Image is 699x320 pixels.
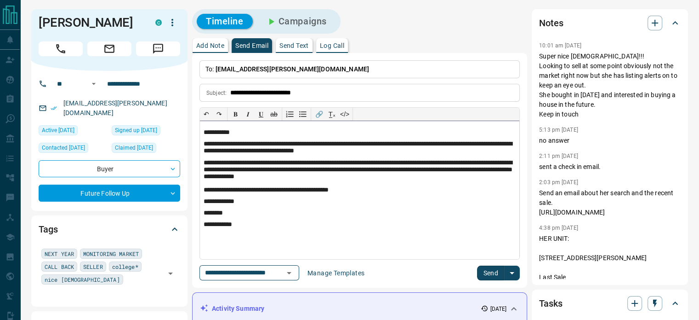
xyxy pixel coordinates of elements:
[539,16,563,30] h2: Notes
[196,42,224,49] p: Add Note
[539,136,681,145] p: no answer
[267,108,280,121] button: ab
[338,108,351,121] button: </>
[42,126,74,135] span: Active [DATE]
[256,14,336,29] button: Campaigns
[51,105,57,111] svg: Email Verified
[42,143,85,152] span: Contacted [DATE]
[284,108,296,121] button: Numbered list
[242,108,255,121] button: 𝑰
[115,126,157,135] span: Signed up [DATE]
[212,304,264,314] p: Activity Summary
[83,249,139,258] span: MONITORING MARKET
[477,266,504,280] button: Send
[39,143,107,156] div: Thu Sep 11 2025
[88,78,99,89] button: Open
[539,12,681,34] div: Notes
[200,108,213,121] button: ↶
[302,266,370,280] button: Manage Templates
[539,179,578,186] p: 2:03 pm [DATE]
[45,249,74,258] span: NEXT YEAR
[206,89,227,97] p: Subject:
[539,188,681,217] p: Send an email about her search and the recent sale. [URL][DOMAIN_NAME]
[39,218,180,240] div: Tags
[199,60,520,78] p: To:
[83,262,103,271] span: SELLER
[235,42,268,49] p: Send Email
[229,108,242,121] button: 𝐁
[539,296,562,311] h2: Tasks
[325,108,338,121] button: T̲ₓ
[112,262,138,271] span: college*
[490,305,506,313] p: [DATE]
[197,14,253,29] button: Timeline
[313,108,325,121] button: 🔗
[112,143,180,156] div: Tue Oct 24 2023
[259,111,263,118] span: 𝐔
[45,275,120,284] span: nice [DEMOGRAPHIC_DATA]
[539,42,581,49] p: 10:01 am [DATE]
[539,225,578,231] p: 4:38 pm [DATE]
[283,267,296,279] button: Open
[136,41,180,56] span: Message
[539,127,578,133] p: 5:13 pm [DATE]
[539,153,578,159] p: 2:11 pm [DATE]
[270,111,278,118] s: ab
[279,42,309,49] p: Send Text
[296,108,309,121] button: Bullet list
[39,41,83,56] span: Call
[539,52,681,119] p: Super nice [DEMOGRAPHIC_DATA]!!! Looking to sell at some point obviously not the market right now...
[63,99,167,116] a: [EMAIL_ADDRESS][PERSON_NAME][DOMAIN_NAME]
[255,108,267,121] button: 𝐔
[45,262,74,271] span: CALL BACK
[115,143,153,152] span: Claimed [DATE]
[539,234,681,302] p: HER UNIT: [STREET_ADDRESS][PERSON_NAME] Last Sale $930,000 [DATE]
[200,300,519,317] div: Activity Summary[DATE]
[39,222,57,237] h2: Tags
[320,42,344,49] p: Log Call
[112,125,180,138] div: Tue Mar 19 2019
[477,266,520,280] div: split button
[87,41,131,56] span: Email
[216,65,369,73] span: [EMAIL_ADDRESS][PERSON_NAME][DOMAIN_NAME]
[539,162,681,172] p: sent a check in email.
[155,19,162,26] div: condos.ca
[539,292,681,314] div: Tasks
[39,185,180,202] div: Future Follow Up
[39,125,107,138] div: Mon Sep 08 2025
[39,15,142,30] h1: [PERSON_NAME]
[213,108,226,121] button: ↷
[164,267,177,280] button: Open
[39,160,180,177] div: Buyer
